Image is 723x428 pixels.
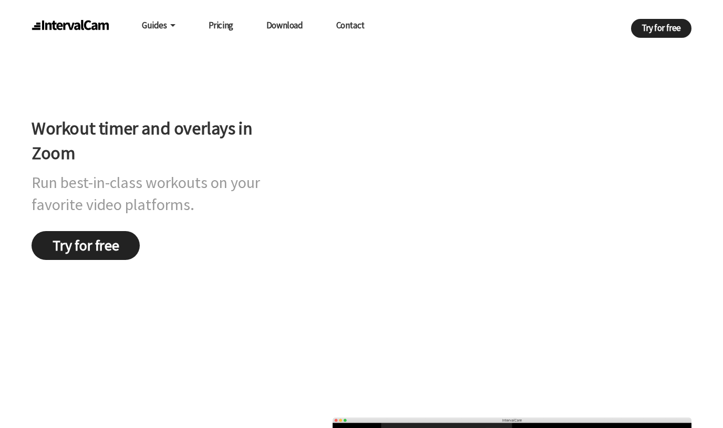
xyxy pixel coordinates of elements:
[32,171,296,215] h2: Run best-in-class workouts on your favorite video platforms.
[32,231,140,260] a: Try for free
[336,15,365,35] a: Contact
[32,116,296,166] h1: Workout timer and overlays in Zoom
[266,15,303,35] a: Download
[32,20,109,33] img: intervalcam_logo@2x.png
[209,15,233,35] a: Pricing
[631,19,691,38] a: Try for free
[142,15,175,35] a: Guides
